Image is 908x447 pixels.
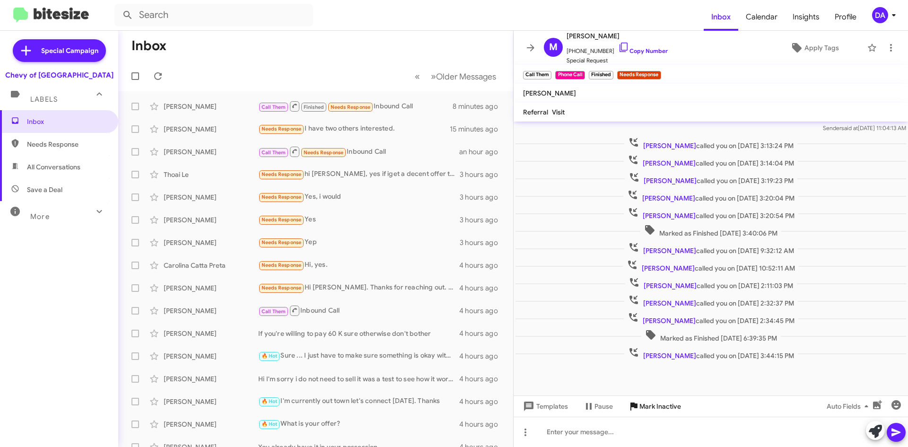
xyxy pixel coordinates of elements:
[766,39,863,56] button: Apply Tags
[623,189,798,203] span: called you on [DATE] 3:20:04 PM
[523,108,548,116] span: Referral
[13,39,106,62] a: Special Campaign
[164,261,258,270] div: Carolina Catta Preta
[258,100,453,112] div: Inbound Call
[258,282,459,293] div: Hi [PERSON_NAME]. Thanks for reaching out. I am looking for 40k
[258,305,459,316] div: Inbound Call
[258,214,460,225] div: Yes
[164,147,258,157] div: [PERSON_NAME]
[643,246,696,255] span: [PERSON_NAME]
[164,215,258,225] div: [PERSON_NAME]
[262,398,278,404] span: 🔥 Hot
[589,71,613,79] small: Finished
[704,3,738,31] span: Inbox
[624,312,798,325] span: called you on [DATE] 2:34:45 PM
[258,237,460,248] div: Yep
[331,104,371,110] span: Needs Response
[262,308,286,315] span: Call Them
[576,398,620,415] button: Pause
[617,71,661,79] small: Needs Response
[738,3,785,31] span: Calendar
[262,285,302,291] span: Needs Response
[164,283,258,293] div: [PERSON_NAME]
[639,398,681,415] span: Mark Inactive
[819,398,880,415] button: Auto Fields
[425,67,502,86] button: Next
[262,126,302,132] span: Needs Response
[624,154,798,168] span: called you on [DATE] 3:14:04 PM
[643,141,696,150] span: [PERSON_NAME]
[131,38,166,53] h1: Inbox
[785,3,827,31] span: Insights
[459,329,506,338] div: 4 hours ago
[262,217,302,223] span: Needs Response
[453,102,506,111] div: 8 minutes ago
[450,124,506,134] div: 15 minutes ago
[459,147,506,157] div: an hour ago
[567,56,668,65] span: Special Request
[620,398,689,415] button: Mark Inactive
[459,351,506,361] div: 4 hours ago
[643,159,696,167] span: [PERSON_NAME]
[460,193,506,202] div: 3 hours ago
[827,3,864,31] a: Profile
[164,306,258,316] div: [PERSON_NAME]
[641,329,781,343] span: Marked as Finished [DATE] 6:39:35 PM
[114,4,313,26] input: Search
[642,264,695,272] span: [PERSON_NAME]
[567,42,668,56] span: [PHONE_NUMBER]
[594,398,613,415] span: Pause
[804,39,839,56] span: Apply Tags
[164,420,258,429] div: [PERSON_NAME]
[640,224,781,238] span: Marked as Finished [DATE] 3:40:06 PM
[841,124,858,131] span: said at
[555,71,585,79] small: Phone Call
[459,397,506,406] div: 4 hours ago
[262,421,278,427] span: 🔥 Hot
[459,283,506,293] div: 4 hours ago
[459,306,506,316] div: 4 hours ago
[514,398,576,415] button: Templates
[872,7,888,23] div: DA
[258,396,459,407] div: I'm currently out town let's connect [DATE]. Thanks
[459,420,506,429] div: 4 hours ago
[436,71,496,82] span: Older Messages
[164,397,258,406] div: [PERSON_NAME]
[262,353,278,359] span: 🔥 Hot
[27,185,62,194] span: Save a Deal
[643,316,696,325] span: [PERSON_NAME]
[164,351,258,361] div: [PERSON_NAME]
[262,171,302,177] span: Needs Response
[258,329,459,338] div: If you're willing to pay 60 K sure otherwise don't bother
[864,7,898,23] button: DA
[827,398,872,415] span: Auto Fields
[552,108,565,116] span: Visit
[304,149,344,156] span: Needs Response
[41,46,98,55] span: Special Campaign
[460,238,506,247] div: 3 hours ago
[164,170,258,179] div: Thoai Le
[623,259,799,273] span: called you on [DATE] 10:52:11 AM
[262,149,286,156] span: Call Them
[164,193,258,202] div: [PERSON_NAME]
[624,137,797,150] span: called you on [DATE] 3:13:24 PM
[258,419,459,429] div: What is your offer?
[30,212,50,221] span: More
[5,70,113,80] div: Chevy of [GEOGRAPHIC_DATA]
[625,277,797,290] span: called you on [DATE] 2:11:03 PM
[30,95,58,104] span: Labels
[304,104,324,110] span: Finished
[521,398,568,415] span: Templates
[410,67,502,86] nav: Page navigation example
[415,70,420,82] span: «
[625,172,797,185] span: called you on [DATE] 3:19:23 PM
[409,67,426,86] button: Previous
[549,40,558,55] span: M
[643,211,696,220] span: [PERSON_NAME]
[523,71,551,79] small: Call Them
[431,70,436,82] span: »
[258,374,459,384] div: Hi I'm sorry i do not need to sell it was a test to see how it works thank you
[27,117,107,126] span: Inbox
[258,351,459,361] div: Sure ... I just have to make sure something is okay with my other car and then I'll try and sell ...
